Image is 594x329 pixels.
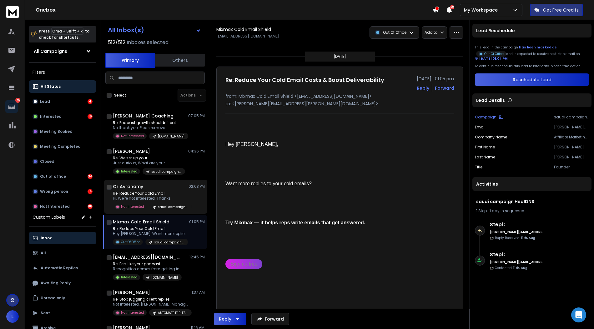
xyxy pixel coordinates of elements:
[40,144,81,149] p: Meeting Completed
[113,148,150,154] h1: [PERSON_NAME]
[29,277,96,289] button: Awaiting Reply
[490,208,524,213] span: 1 day in sequence
[225,141,408,148] div: Hey [PERSON_NAME],
[36,6,432,14] h1: Onebox
[121,275,138,280] p: Interested
[484,52,504,56] p: Out Of Office
[41,251,46,256] p: All
[29,292,96,304] button: Unread only
[214,313,246,325] button: Reply
[29,95,96,108] button: Lead4
[29,307,96,319] button: Sent
[41,311,50,316] p: Sent
[41,281,71,286] p: Awaiting Reply
[29,45,96,57] button: All Campaigns
[29,185,96,198] button: Wrong person14
[29,140,96,153] button: Meeting Completed
[225,220,365,225] b: Try Mixmax — it helps reps write emails that get answered.
[521,236,535,240] span: 11th, Aug
[121,240,140,244] p: Out Of Office
[475,145,495,150] p: First Name
[476,27,515,34] p: Lead Reschedule
[513,266,527,270] span: 11th, Aug
[475,165,482,170] p: title
[543,7,579,13] p: Get Free Credits
[530,4,583,16] button: Get Free Credits
[475,135,507,140] p: Company Name
[225,308,408,322] div: Your message was filtered by , which hides cold outreach unless the recipient chooses to view it.
[29,247,96,259] button: All
[113,289,150,296] h1: [PERSON_NAME]
[450,5,454,9] span: 50
[113,262,182,267] p: Re: Feel like your podcast
[29,125,96,138] button: Meeting Booked
[334,54,346,59] p: [DATE]
[475,155,495,160] p: Last Name
[88,189,93,194] div: 14
[29,80,96,93] button: All Status
[113,125,188,130] p: No thank you. Pleas remove
[29,110,96,123] button: Interested16
[151,169,181,174] p: saudi campaign HealDNS
[121,134,144,138] p: Not Interested
[114,93,126,98] label: Select
[188,149,205,154] p: 04:36 PM
[41,296,65,301] p: Unread only
[417,76,454,82] p: [DATE] : 01:05 pm
[189,184,205,189] p: 02:03 PM
[88,114,93,119] div: 16
[154,240,184,245] p: saudi campaign HealDNS
[51,27,83,35] span: Cmd + Shift + k
[225,101,454,107] p: to: <[PERSON_NAME][EMAIL_ADDRESS][PERSON_NAME][DOMAIN_NAME]>
[476,208,487,213] span: 1 Step
[554,115,589,120] p: saudi campaign HealDNS
[5,100,18,113] a: 156
[219,316,231,322] div: Reply
[113,254,182,260] h1: [EMAIL_ADDRESS][DOMAIN_NAME]
[476,198,588,205] h1: saudi campaign HealDNS
[113,156,185,161] p: Re: We set up your
[190,290,205,295] p: 11:37 AM
[554,145,589,150] p: [PERSON_NAME]
[113,161,185,166] p: Just curious, What are your
[6,6,19,18] img: logo
[475,64,589,68] p: To continue reschedule this lead to later date, please take action.
[495,236,535,240] p: Reply Received
[33,214,65,220] h3: Custom Labels
[40,129,73,134] p: Meeting Booked
[188,113,205,118] p: 07:05 PM
[40,99,50,104] p: Lead
[435,85,454,91] div: Forward
[383,30,406,35] p: Out Of Office
[554,165,589,170] p: Founder
[113,191,188,196] p: Re: Reduce Your Cold Email
[158,134,184,139] p: [DOMAIN_NAME]
[216,34,279,39] p: [EMAIL_ADDRESS][DOMAIN_NAME]
[189,219,205,224] p: 01:05 PM
[475,115,503,120] button: Campaign
[216,26,271,32] h1: Mixmax Cold Email Shield
[113,302,188,307] p: Not interested. [PERSON_NAME] Managing
[519,45,557,50] span: has been marked as
[29,68,96,77] h3: Filters
[6,310,19,323] button: L
[113,267,182,272] p: Recognition comes from getting in
[108,27,144,33] h1: All Inbox(s)
[39,28,89,41] p: Press to check for shortcuts.
[40,204,70,209] p: Not Interested
[41,236,52,241] p: Inbox
[189,255,205,260] p: 12:45 PM
[158,205,188,209] p: saudi campaign HealDNS
[127,39,169,46] h3: Inboxes selected
[113,226,188,231] p: Re: Reduce Your Cold Email
[105,53,155,68] button: Primary
[490,260,545,264] h6: [PERSON_NAME][EMAIL_ADDRESS][PERSON_NAME][DOMAIN_NAME]
[29,262,96,274] button: Automatic Replies
[41,266,78,271] p: Automatic Replies
[121,204,144,209] p: Not Interested
[121,169,138,174] p: Interested
[15,98,20,103] p: 156
[554,125,589,130] p: [PERSON_NAME][EMAIL_ADDRESS][DOMAIN_NAME]
[554,155,589,160] p: [PERSON_NAME]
